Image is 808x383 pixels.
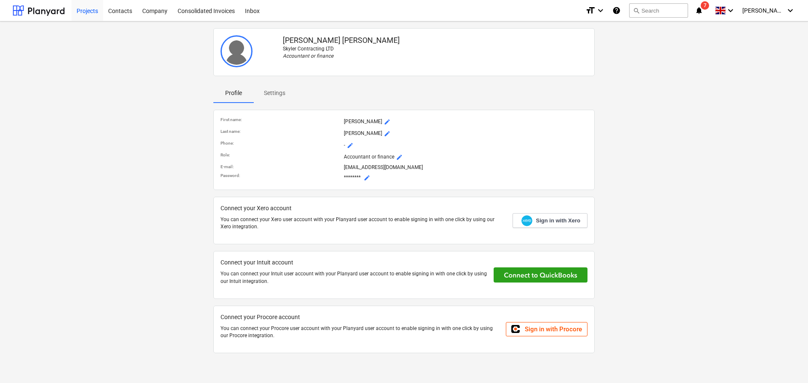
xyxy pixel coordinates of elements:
[536,217,580,225] span: Sign in with Xero
[283,35,587,45] p: [PERSON_NAME] [PERSON_NAME]
[396,154,403,161] span: mode_edit
[221,313,499,322] p: Connect your Procore account
[695,5,703,16] i: notifications
[221,35,252,67] img: User avatar
[766,343,808,383] iframe: Chat Widget
[221,117,340,122] p: First name :
[221,204,506,213] p: Connect your Xero account
[742,7,784,14] span: [PERSON_NAME]
[595,5,606,16] i: keyboard_arrow_down
[344,164,587,171] p: [EMAIL_ADDRESS][DOMAIN_NAME]
[221,216,506,230] p: You can connect your Xero user account with your Planyard user account to enable signing in with ...
[585,5,595,16] i: format_size
[221,129,340,134] p: Last name :
[283,45,587,53] p: Skyler Contracting LTD
[701,1,709,10] span: 7
[221,325,499,339] p: You can connect your Procore user account with your Planyard user account to enable signing in wi...
[283,53,587,60] p: Accountant or finance
[726,5,736,16] i: keyboard_arrow_down
[347,142,353,149] span: mode_edit
[344,129,587,139] p: [PERSON_NAME]
[344,140,587,151] p: -
[364,174,370,181] span: mode_edit
[344,117,587,127] p: [PERSON_NAME]
[384,130,391,137] span: mode_edit
[223,89,244,98] p: Profile
[612,5,621,16] i: Knowledge base
[521,215,532,227] img: Xero logo
[633,7,640,14] span: search
[525,325,582,333] span: Sign in with Procore
[221,152,340,158] p: Role :
[513,213,587,228] a: Sign in with Xero
[629,3,688,18] button: Search
[221,258,487,267] p: Connect your Intuit account
[344,152,587,162] p: Accountant or finance
[264,89,285,98] p: Settings
[384,119,391,125] span: mode_edit
[221,173,340,178] p: Password :
[221,140,340,146] p: Phone :
[785,5,795,16] i: keyboard_arrow_down
[221,270,487,285] p: You can connect your Intuit user account with your Planyard user account to enable signing in wit...
[506,322,587,336] a: Sign in with Procore
[221,164,340,169] p: E-mail :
